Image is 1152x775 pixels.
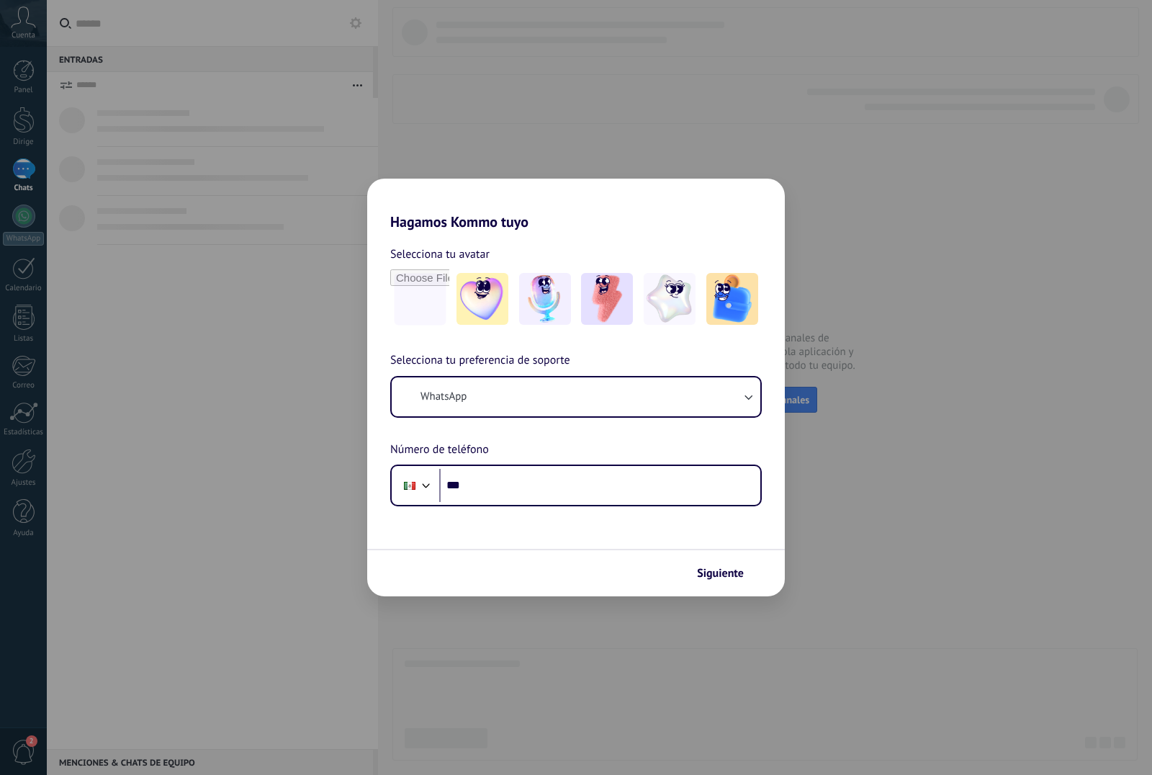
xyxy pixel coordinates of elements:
span: Selecciona tu avatar [390,245,490,264]
button: Siguiente [690,561,763,586]
span: Siguiente [697,568,744,578]
img: -1.jpeg [456,273,508,325]
span: WhatsApp [420,390,467,404]
div: Mexico: + 52 [396,470,423,501]
span: Número de teléfono [390,441,489,460]
img: -5.jpeg [706,273,758,325]
img: -4.jpeg [644,273,696,325]
img: -3.jpeg [581,273,633,325]
span: Selecciona tu preferencia de soporte [390,351,570,370]
h2: Hagamos Kommo tuyo [367,179,785,230]
button: WhatsApp [392,377,760,416]
img: -2.jpeg [519,273,571,325]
